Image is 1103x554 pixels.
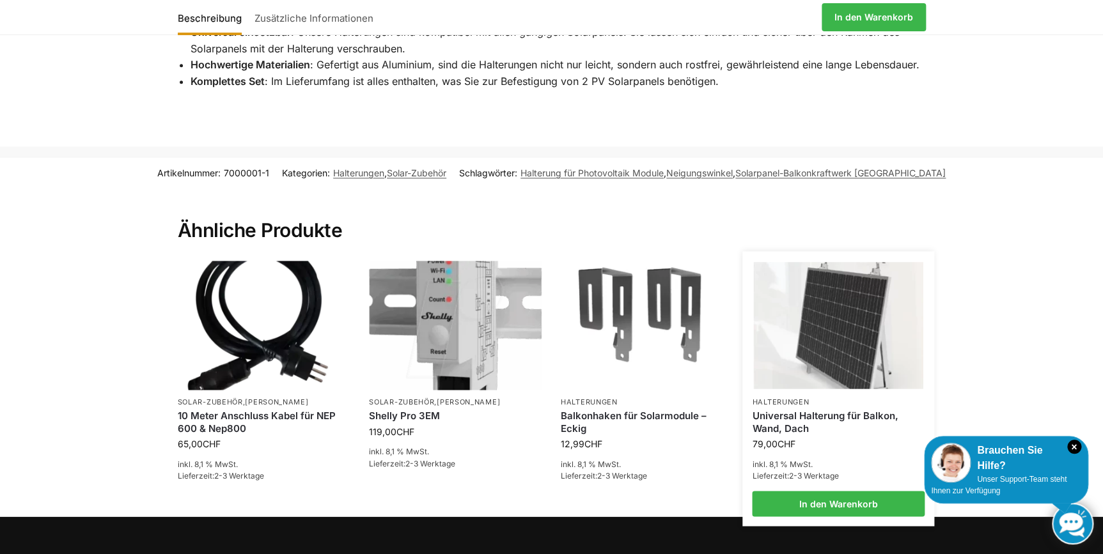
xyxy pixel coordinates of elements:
span: CHF [203,438,221,449]
div: Brauchen Sie Hilfe? [931,443,1081,473]
span: CHF [396,426,414,437]
span: 7000001-1 [224,167,269,178]
span: Lieferzeit: [752,470,838,480]
a: Solar-Zubehör [387,167,446,178]
li: : Gefertigt aus Aluminium, sind die Halterungen nicht nur leicht, sondern auch rostfrei, gewährle... [191,57,926,73]
li: : Unsere Halterungen sind kompatibel mit allen gängigen Solarpanels. Sie lassen sich einfach und ... [191,24,926,57]
a: In den Warenkorb legen: „Universal Halterung für Balkon, Wand, Dach“ [752,491,925,516]
strong: Komplettes Set [191,75,265,88]
li: : Im Lieferumfang ist alles enthalten, was Sie zur Befestigung von 2 PV Solarpanels benötigen. [191,73,926,90]
img: Balkonhaken für Solarmodule - Eckig [561,261,733,390]
p: inkl. 8,1 % MwSt. [369,446,542,458]
span: 2-3 Werktage [597,470,647,480]
p: inkl. 8,1 % MwSt. [752,458,925,470]
a: Halterungen [752,397,809,406]
span: Lieferzeit: [369,458,455,468]
a: Halterungen [333,167,384,178]
a: Shelly Pro 3EM [369,410,542,422]
a: Solarpanel-Balkonkraftwerk [GEOGRAPHIC_DATA] [735,167,946,178]
a: Halterungen [561,397,618,406]
a: Balkonhaken für Solarmodule – Eckig [561,410,733,435]
img: Befestigung Solarpaneele [754,262,923,389]
bdi: 12,99 [561,438,602,449]
a: Halterung für Photovoltaik Module [520,167,664,178]
img: Anschlusskabel-3meter [178,261,350,390]
a: [PERSON_NAME] [245,397,308,406]
bdi: 65,00 [178,438,221,449]
h2: Ähnliche Produkte [178,188,926,243]
bdi: 79,00 [752,438,795,449]
p: , [178,397,350,407]
p: , [369,397,542,407]
a: Solar-Zubehör [369,397,434,406]
span: Lieferzeit: [561,470,647,480]
span: Unser Support-Team steht Ihnen zur Verfügung [931,475,1067,495]
bdi: 119,00 [369,426,414,437]
a: 10 Meter Anschluss Kabel für NEP 600 & Nep800 [178,410,350,435]
p: inkl. 8,1 % MwSt. [178,458,350,470]
a: Universal Halterung für Balkon, Wand, Dach [752,410,925,435]
p: inkl. 8,1 % MwSt. [561,458,733,470]
span: Schlagwörter: , , [459,166,946,180]
span: Artikelnummer: [157,166,269,180]
span: CHF [584,438,602,449]
span: Lieferzeit: [178,470,264,480]
span: 2-3 Werktage [788,470,838,480]
strong: Hochwertige Materialien [191,58,310,71]
a: [PERSON_NAME] [437,397,500,406]
a: Solar-Zubehör [178,397,243,406]
a: Neigungswinkel [666,167,733,178]
i: Schließen [1067,440,1081,454]
img: Shelly Pro 3EM [369,261,542,390]
span: 2-3 Werktage [214,470,264,480]
span: 2-3 Werktage [405,458,455,468]
img: Customer service [931,443,971,482]
span: CHF [777,438,795,449]
span: Kategorien: , [282,166,446,180]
